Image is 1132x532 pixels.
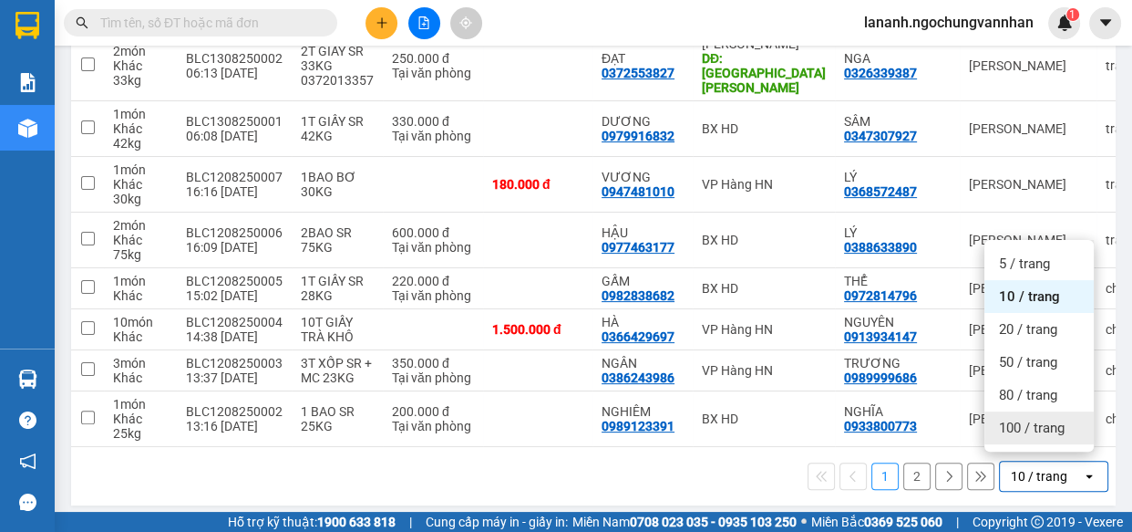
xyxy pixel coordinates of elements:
span: question-circle [19,412,36,429]
div: Khác [113,329,168,344]
div: 0372013357 [301,73,374,88]
div: 250.000 đ [392,51,474,66]
div: 0977463177 [602,240,674,255]
img: warehouse-icon [18,370,37,389]
div: BLC1208250006 [186,225,283,240]
span: Cung cấp máy in - giấy in: [426,512,568,532]
div: 1 BAO SR 25KG [301,404,374,433]
div: 2T GIẤY SR 33KG [301,44,374,73]
div: LÝ [844,170,951,184]
div: 13:37 [DATE] [186,370,283,385]
span: copyright [1031,516,1044,528]
div: [PERSON_NAME] [969,233,1087,247]
span: aim [459,16,472,29]
div: NGA [844,51,951,66]
div: BX HD [702,121,826,136]
img: logo-vxr [15,12,39,39]
div: 0386243986 [602,370,674,385]
div: TRƯƠNG [844,356,951,370]
span: | [956,512,959,532]
div: [PERSON_NAME] [969,412,1087,426]
strong: 0369 525 060 [864,515,942,529]
div: 220.000 đ [392,274,474,288]
div: HẬU [602,225,684,240]
div: 75 kg [113,247,168,262]
span: Miền Nam [572,512,797,532]
div: VP Hàng HN [702,177,826,192]
div: 1 món [113,397,168,412]
span: plus [376,16,388,29]
div: Khác [113,412,168,426]
div: BLC1208250002 [186,404,283,419]
div: NGHIÊM [602,404,684,419]
div: 33 kg [113,73,168,88]
div: 0347307927 [844,129,917,143]
div: 0913934147 [844,329,917,344]
span: Miền Bắc [811,512,942,532]
div: Khác [113,233,168,247]
div: 42 kg [113,136,168,151]
div: 2BAO SR 75KG [301,225,374,255]
img: warehouse-icon [18,119,37,138]
span: message [19,494,36,511]
div: [PERSON_NAME] [969,58,1087,73]
span: caret-down [1097,15,1114,31]
div: 3T XỐP SR + MC 23KG [301,356,374,385]
div: 0989123391 [602,419,674,433]
button: 2 [903,463,931,490]
span: 80 / trang [999,386,1057,404]
div: 25 kg [113,426,168,441]
div: Khác [113,370,168,385]
div: 0989999686 [844,370,917,385]
div: BLC1308250001 [186,114,283,129]
div: ĐẠT [602,51,684,66]
div: BLC1208250007 [186,170,283,184]
span: 5 / trang [999,255,1050,273]
strong: 0708 023 035 - 0935 103 250 [630,515,797,529]
button: plus [365,7,397,39]
div: [PERSON_NAME] [969,322,1087,337]
span: | [409,512,412,532]
sup: 1 [1066,8,1079,21]
div: 1 món [113,107,168,121]
div: BLC1208250003 [186,356,283,370]
div: 0979916832 [602,129,674,143]
div: [PERSON_NAME] [969,363,1087,378]
div: 600.000 đ [392,225,474,240]
div: [PERSON_NAME] [969,281,1087,296]
div: NGUYÊN [844,315,951,329]
div: DĐ: CẨM XUYÊN [702,51,826,95]
div: VP Hàng HN [702,322,826,337]
button: file-add [408,7,440,39]
div: 16:09 [DATE] [186,240,283,255]
div: 0982838682 [602,288,674,303]
div: THỂ [844,274,951,288]
div: 10T GIẤY TRÀ KHÔ [301,315,374,344]
div: 0947481010 [602,184,674,199]
span: file-add [417,16,430,29]
div: 1T GIẤY SR 42KG [301,114,374,143]
div: 350.000 đ [392,356,474,370]
div: 0326339387 [844,66,917,80]
div: SÂM [844,114,951,129]
span: search [76,16,88,29]
input: Tìm tên, số ĐT hoặc mã đơn [100,13,315,33]
div: 06:13 [DATE] [186,66,283,80]
div: 0372553827 [602,66,674,80]
span: 20 / trang [999,320,1057,339]
div: 180.000 đ [492,177,583,192]
div: [PERSON_NAME] [969,121,1087,136]
div: 1 món [113,162,168,177]
span: 1 [1069,8,1075,21]
div: VƯƠNG [602,170,684,184]
div: 1T GIẤY SR 28KG [301,274,374,303]
ul: Menu [984,240,1094,452]
div: 0388633890 [844,240,917,255]
div: 15:02 [DATE] [186,288,283,303]
div: BLC1208250005 [186,274,283,288]
div: Tại văn phòng [392,129,474,143]
div: 2 món [113,44,168,58]
div: 2 món [113,218,168,233]
div: BX HD [702,412,826,426]
div: 1.500.000 đ [492,322,583,337]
